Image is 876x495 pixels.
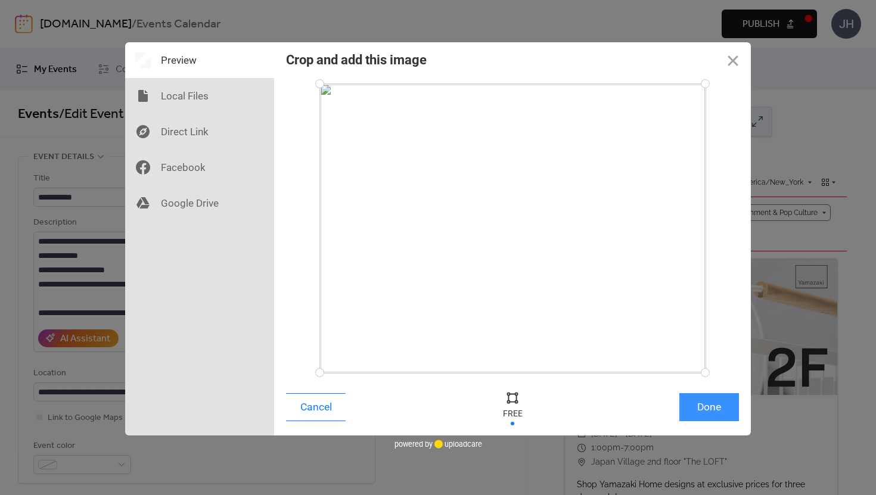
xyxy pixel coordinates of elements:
button: Close [715,42,751,78]
div: Direct Link [125,114,274,150]
div: Preview [125,42,274,78]
button: Done [679,393,739,421]
div: Facebook [125,150,274,185]
div: Google Drive [125,185,274,221]
div: powered by [394,435,482,453]
a: uploadcare [433,440,482,449]
button: Cancel [286,393,346,421]
div: Crop and add this image [286,52,427,67]
div: Local Files [125,78,274,114]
